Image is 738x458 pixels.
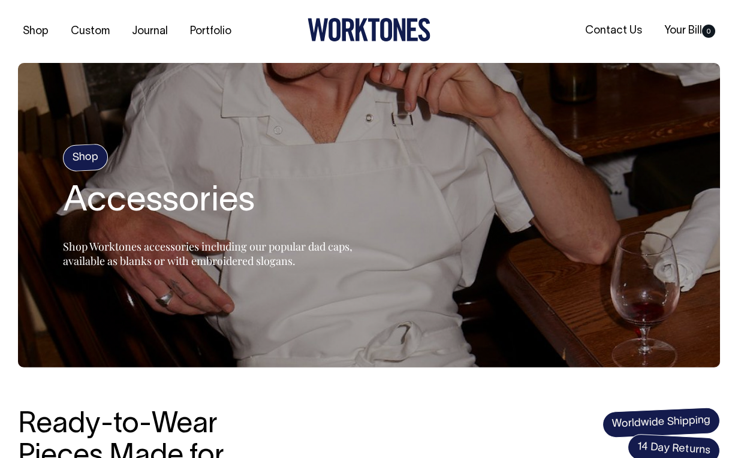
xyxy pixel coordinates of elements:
[63,239,353,268] span: Shop Worktones accessories including our popular dad caps, available as blanks or with embroidere...
[18,22,53,41] a: Shop
[62,143,109,171] h4: Shop
[580,21,647,41] a: Contact Us
[66,22,115,41] a: Custom
[702,25,715,38] span: 0
[185,22,236,41] a: Portfolio
[659,21,720,41] a: Your Bill0
[602,407,721,438] span: Worldwide Shipping
[63,183,363,221] h2: Accessories
[127,22,173,41] a: Journal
